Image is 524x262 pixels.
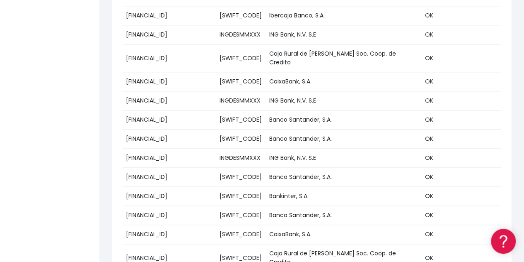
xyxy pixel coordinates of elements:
td: OK [422,149,501,168]
td: ING Bank, N.V. S.E [266,149,422,168]
td: [FINANCIAL_ID] [123,225,216,244]
td: [SWIFT_CODE] [216,187,266,206]
td: [FINANCIAL_ID] [123,110,216,130]
td: OK [422,225,501,244]
td: Banco Santander, S.A. [266,110,422,130]
td: OK [422,130,501,149]
td: Ibercaja Banco, S.A. [266,6,422,25]
td: ING Bank, N.V. S.E [266,91,422,110]
td: OK [422,25,501,44]
td: OK [422,206,501,225]
td: [FINANCIAL_ID] [123,91,216,110]
td: [SWIFT_CODE] [216,225,266,244]
td: [FINANCIAL_ID] [123,6,216,25]
td: [FINANCIAL_ID] [123,168,216,187]
td: [FINANCIAL_ID] [123,44,216,72]
td: [SWIFT_CODE] [216,168,266,187]
td: [FINANCIAL_ID] [123,25,216,44]
td: Caja Rural de [PERSON_NAME] Soc. Coop. de Credito [266,44,422,72]
td: Banco Santander, S.A. [266,206,422,225]
td: [SWIFT_CODE] [216,110,266,130]
td: OK [422,72,501,91]
td: Banco Santander, S.A. [266,130,422,149]
td: INGDESMMXXX [216,25,266,44]
td: Bankinter, S.A. [266,187,422,206]
td: INGDESMMXXX [216,91,266,110]
td: [SWIFT_CODE] [216,130,266,149]
td: [FINANCIAL_ID] [123,206,216,225]
td: [SWIFT_CODE] [216,206,266,225]
td: OK [422,91,501,110]
td: [SWIFT_CODE] [216,44,266,72]
td: [FINANCIAL_ID] [123,130,216,149]
td: ING Bank, N.V. S.E [266,25,422,44]
td: OK [422,168,501,187]
td: OK [422,110,501,130]
td: [FINANCIAL_ID] [123,187,216,206]
td: Banco Santander, S.A. [266,168,422,187]
td: CaixaBank, S.A. [266,72,422,91]
td: [SWIFT_CODE] [216,72,266,91]
td: CaixaBank, S.A. [266,225,422,244]
td: OK [422,44,501,72]
td: [FINANCIAL_ID] [123,149,216,168]
td: [FINANCIAL_ID] [123,72,216,91]
td: [SWIFT_CODE] [216,6,266,25]
td: OK [422,187,501,206]
td: INGDESMMXXX [216,149,266,168]
td: OK [422,6,501,25]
